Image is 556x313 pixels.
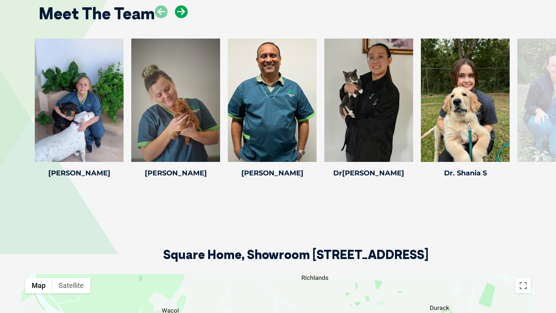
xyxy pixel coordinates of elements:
[228,170,317,177] h4: [PERSON_NAME]
[25,278,52,293] button: Show street map
[131,170,220,177] h4: [PERSON_NAME]
[35,170,124,177] h4: [PERSON_NAME]
[39,5,155,22] h2: Meet The Team
[515,278,531,293] button: Toggle fullscreen view
[163,248,429,274] h2: Square Home, Showroom [STREET_ADDRESS]
[52,278,90,293] button: Show satellite imagery
[324,170,413,177] h4: Dr[PERSON_NAME]
[421,170,510,177] h4: Dr. Shania S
